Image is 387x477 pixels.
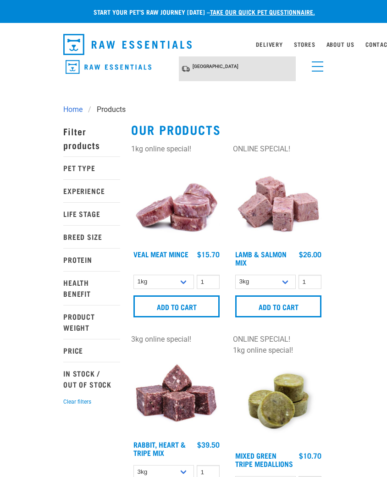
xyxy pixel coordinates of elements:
[131,345,222,436] img: 1175 Rabbit Heart Tripe Mix 01
[63,202,120,225] p: Life Stage
[63,248,120,271] p: Protein
[133,252,188,256] a: Veal Meat Mince
[131,122,324,137] h2: Our Products
[299,451,321,460] div: $10.70
[63,398,91,406] button: Clear filters
[133,295,220,317] input: Add to cart
[63,305,120,339] p: Product Weight
[181,65,190,72] img: van-moving.png
[63,339,120,362] p: Price
[133,442,186,455] a: Rabbit, Heart & Tripe Mix
[197,440,220,449] div: $39.50
[294,43,315,46] a: Stores
[63,104,83,115] span: Home
[63,34,192,55] img: Raw Essentials Logo
[63,120,120,156] p: Filter products
[66,60,151,74] img: Raw Essentials Logo
[233,155,324,245] img: 1029 Lamb Salmon Mix 01
[131,144,222,155] div: 1kg online special!
[63,156,120,179] p: Pet Type
[197,250,220,258] div: $15.70
[299,250,321,258] div: $26.00
[63,104,324,115] nav: breadcrumbs
[63,362,120,396] p: In Stock / Out Of Stock
[193,64,238,69] span: [GEOGRAPHIC_DATA]
[233,345,324,356] div: 1kg online special!
[235,252,287,264] a: Lamb & Salmon Mix
[326,43,354,46] a: About Us
[210,10,315,13] a: take our quick pet questionnaire.
[235,453,293,466] a: Mixed Green Tripe Medallions
[233,356,324,447] img: Mixed Green Tripe
[235,295,321,317] input: Add to cart
[63,271,120,305] p: Health Benefit
[56,30,331,59] nav: dropdown navigation
[197,275,220,289] input: 1
[131,155,222,245] img: 1160 Veal Meat Mince Medallions 01
[63,104,88,115] a: Home
[131,334,222,345] div: 3kg online special!
[256,43,282,46] a: Delivery
[63,179,120,202] p: Experience
[233,334,324,345] div: ONLINE SPECIAL!
[233,144,324,155] div: ONLINE SPECIAL!
[63,225,120,248] p: Breed Size
[307,56,324,72] a: menu
[299,275,321,289] input: 1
